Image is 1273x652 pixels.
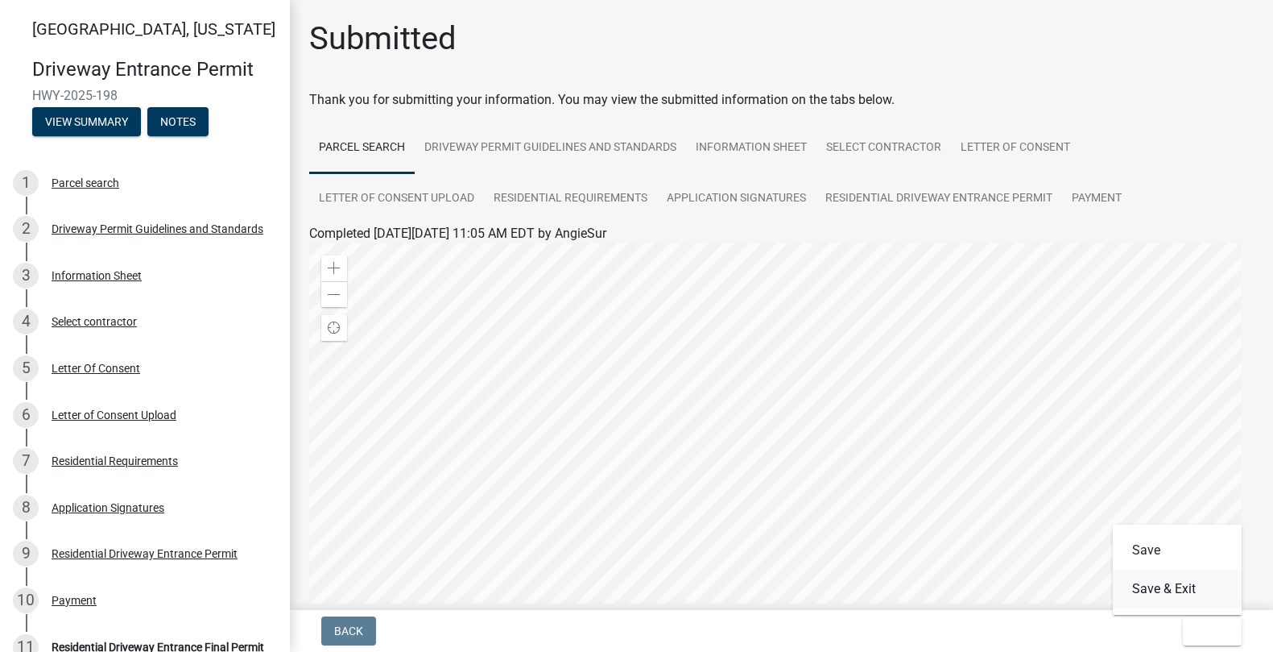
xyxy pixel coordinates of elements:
span: Back [334,625,363,637]
div: 8 [13,495,39,521]
button: Exit [1183,617,1242,646]
div: Residential Requirements [52,455,178,467]
span: Exit [1196,625,1219,637]
button: Back [321,617,376,646]
button: Save [1113,531,1242,570]
a: Parcel search [309,123,415,174]
button: Save & Exit [1113,570,1242,608]
div: 3 [13,263,39,289]
div: 10 [13,588,39,613]
div: Thank you for submitting your information. You may view the submitted information on the tabs below. [309,90,1254,110]
div: Exit [1113,525,1242,615]
div: Payment [52,595,97,606]
div: Information Sheet [52,270,142,281]
div: 4 [13,309,39,334]
a: Select contractor [816,123,951,174]
div: Parcel search [52,177,119,189]
div: Residential Driveway Entrance Permit [52,548,238,559]
button: View Summary [32,107,141,136]
div: 5 [13,355,39,381]
button: Notes [147,107,209,136]
div: Find my location [321,315,347,341]
div: Letter of Consent Upload [52,409,176,421]
h4: Driveway Entrance Permit [32,58,277,81]
a: Payment [1062,173,1131,225]
h1: Submitted [309,19,457,58]
div: Zoom out [321,281,347,307]
a: Letter of Consent Upload [309,173,484,225]
div: 1 [13,170,39,196]
a: Driveway Permit Guidelines and Standards [415,123,686,174]
div: Letter Of Consent [52,363,140,374]
div: Select contractor [52,316,137,327]
span: Completed [DATE][DATE] 11:05 AM EDT by AngieSur [309,226,606,241]
span: [GEOGRAPHIC_DATA], [US_STATE] [32,19,275,39]
div: Zoom in [321,255,347,281]
div: 6 [13,402,39,428]
wm-modal-confirm: Notes [147,116,209,129]
a: Letter Of Consent [951,123,1080,174]
a: Information Sheet [686,123,816,174]
a: Residential Driveway Entrance Permit [816,173,1062,225]
div: Driveway Permit Guidelines and Standards [52,223,263,235]
div: 7 [13,448,39,474]
div: 9 [13,541,39,567]
div: 2 [13,216,39,242]
span: HWY-2025-198 [32,88,258,103]
wm-modal-confirm: Summary [32,116,141,129]
div: Application Signatures [52,502,164,513]
a: Residential Requirements [484,173,657,225]
a: Application Signatures [657,173,816,225]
